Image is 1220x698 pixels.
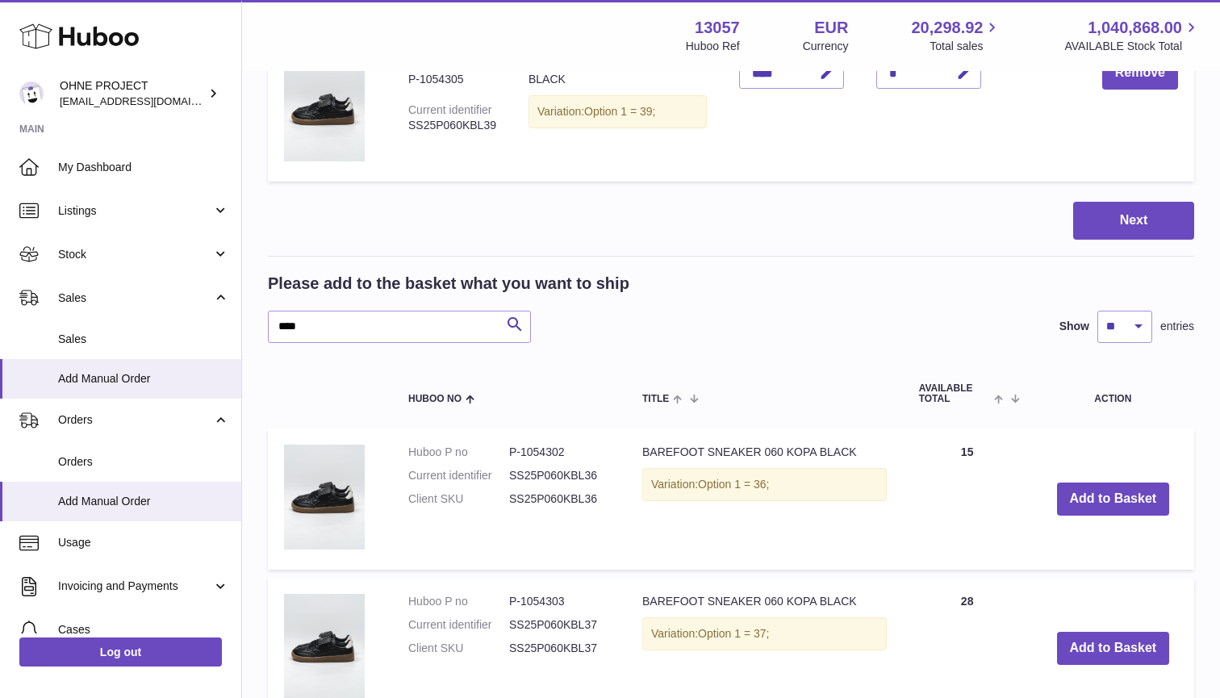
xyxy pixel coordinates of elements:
span: Orders [58,454,229,470]
span: Usage [58,535,229,550]
dd: SS25P060KBL37 [509,641,610,656]
dt: Huboo P no [408,445,509,460]
span: Add Manual Order [58,371,229,387]
td: BAREFOOT SNEAKER 060 KOPA BLACK [512,40,723,182]
div: Currency [803,39,849,54]
h2: Please add to the basket what you want to ship [268,273,629,295]
div: OHNE PROJECT [60,78,205,109]
span: Huboo no [408,394,462,404]
span: entries [1160,319,1194,334]
button: Remove [1102,56,1178,90]
dt: Huboo P no [408,594,509,609]
dd: SS25P060KBL36 [509,468,610,483]
dt: Client SKU [408,641,509,656]
span: Invoicing and Payments [58,579,212,594]
span: Option 1 = 39; [584,105,655,118]
span: Orders [58,412,212,428]
img: BAREFOOT SNEAKER 060 KOPA BLACK [284,445,365,550]
span: AVAILABLE Total [919,383,991,404]
span: [EMAIL_ADDRESS][DOMAIN_NAME] [60,94,237,107]
td: BAREFOOT SNEAKER 060 KOPA BLACK [626,428,903,570]
a: 1,040,868.00 AVAILABLE Stock Total [1064,17,1201,54]
div: Huboo Ref [686,39,740,54]
th: Action [1032,367,1194,420]
span: My Dashboard [58,160,229,175]
strong: EUR [814,17,848,39]
button: Add to Basket [1057,632,1170,665]
dd: P-1054302 [509,445,610,460]
span: Sales [58,332,229,347]
span: Add Manual Order [58,494,229,509]
div: Current identifier [408,103,492,116]
a: 20,298.92 Total sales [911,17,1001,54]
div: P-1054305 [408,72,496,87]
a: Log out [19,637,222,667]
div: Variation: [642,468,887,501]
span: Option 1 = 36; [698,478,769,491]
button: Next [1073,202,1194,240]
button: Add to Basket [1057,483,1170,516]
span: Listings [58,203,212,219]
dt: Current identifier [408,617,509,633]
div: Variation: [642,617,887,650]
dd: SS25P060KBL37 [509,617,610,633]
div: Variation: [529,95,707,128]
label: Show [1059,319,1089,334]
span: 1,040,868.00 [1088,17,1182,39]
span: Option 1 = 37; [698,627,769,640]
span: Title [642,394,669,404]
dt: Current identifier [408,468,509,483]
span: 20,298.92 [911,17,983,39]
span: AVAILABLE Stock Total [1064,39,1201,54]
dd: SS25P060KBL36 [509,491,610,507]
span: Total sales [930,39,1001,54]
span: Cases [58,622,229,637]
dd: P-1054303 [509,594,610,609]
div: SS25P060KBL39 [408,118,496,133]
td: 15 [903,428,1032,570]
dt: Client SKU [408,491,509,507]
img: BAREFOOT SNEAKER 060 KOPA BLACK [284,56,365,161]
strong: 13057 [695,17,740,39]
span: Sales [58,290,212,306]
img: support@ohneproject.com [19,82,44,106]
span: Stock [58,247,212,262]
